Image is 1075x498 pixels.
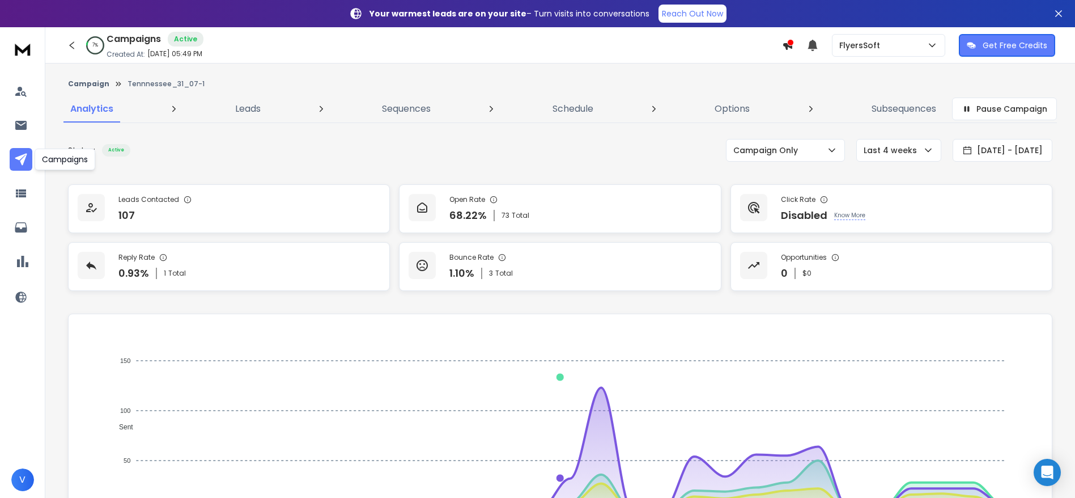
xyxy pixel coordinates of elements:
[120,407,130,414] tspan: 100
[449,253,494,262] p: Bounce Rate
[168,269,186,278] span: Total
[168,32,203,47] div: Active
[489,269,493,278] span: 3
[375,95,437,123] a: Sequences
[68,184,390,233] a: Leads Contacted107
[111,423,133,431] span: Sent
[781,195,815,204] p: Click Rate
[399,242,721,291] a: Bounce Rate1.10%3Total
[546,95,600,123] a: Schedule
[708,95,757,123] a: Options
[107,32,161,46] h1: Campaigns
[124,457,130,464] tspan: 50
[733,145,802,156] p: Campaign Only
[63,95,120,123] a: Analytics
[658,5,726,23] a: Reach Out Now
[502,211,509,220] span: 73
[449,265,474,281] p: 1.10 %
[235,102,261,116] p: Leads
[662,8,723,19] p: Reach Out Now
[68,242,390,291] a: Reply Rate0.93%1Total
[369,8,526,19] strong: Your warmest leads are on your site
[11,469,34,491] button: V
[118,195,179,204] p: Leads Contacted
[449,195,485,204] p: Open Rate
[834,211,865,220] p: Know More
[802,269,811,278] p: $ 0
[68,145,95,156] p: Status:
[449,208,487,223] p: 68.22 %
[512,211,529,220] span: Total
[107,50,145,59] p: Created At:
[864,145,921,156] p: Last 4 weeks
[120,357,130,364] tspan: 150
[92,42,98,49] p: 7 %
[118,253,155,262] p: Reply Rate
[399,184,721,233] a: Open Rate68.22%73Total
[872,102,936,116] p: Subsequences
[118,208,135,223] p: 107
[68,79,109,88] button: Campaign
[102,144,130,157] div: Active
[11,39,34,60] img: logo
[952,98,1057,120] button: Pause Campaign
[953,139,1052,162] button: [DATE] - [DATE]
[495,269,513,278] span: Total
[35,149,95,170] div: Campaigns
[730,184,1052,233] a: Click RateDisabledKnow More
[781,265,788,281] p: 0
[781,208,827,223] p: Disabled
[715,102,750,116] p: Options
[147,49,202,58] p: [DATE] 05:49 PM
[959,34,1055,57] button: Get Free Credits
[730,242,1052,291] a: Opportunities0$0
[228,95,267,123] a: Leads
[382,102,431,116] p: Sequences
[128,79,205,88] p: Tennnessee_31_07-1
[839,40,885,51] p: FlyersSoft
[70,102,113,116] p: Analytics
[865,95,943,123] a: Subsequences
[983,40,1047,51] p: Get Free Credits
[781,253,827,262] p: Opportunities
[164,269,166,278] span: 1
[118,265,149,281] p: 0.93 %
[369,8,649,19] p: – Turn visits into conversations
[553,102,593,116] p: Schedule
[1034,459,1061,486] div: Open Intercom Messenger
